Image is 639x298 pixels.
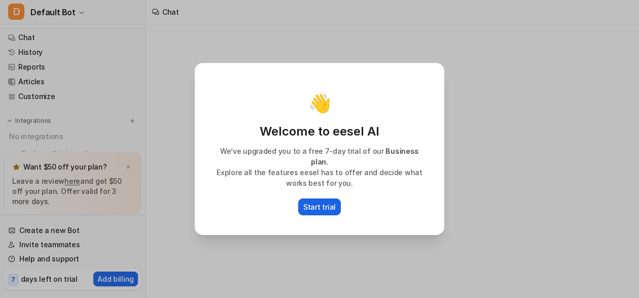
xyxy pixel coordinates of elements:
[206,123,433,140] p: Welcome to eesel AI
[298,198,341,215] button: Start trial
[303,202,336,212] p: Start trial
[308,93,331,113] p: 👋
[206,146,433,167] p: We’ve upgraded you to a free 7-day trial of our
[206,167,433,188] p: Explore all the features eesel has to offer and decide what works best for you.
